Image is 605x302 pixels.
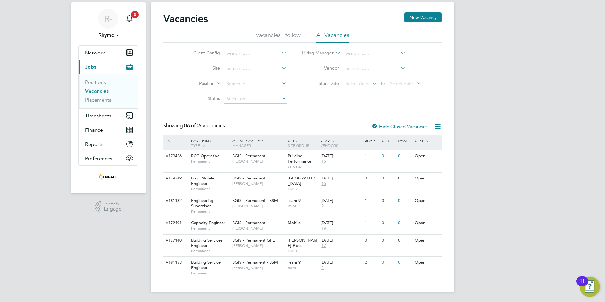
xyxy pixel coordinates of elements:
[85,88,109,94] a: Vacancies
[396,257,413,268] div: 0
[321,260,362,265] div: [DATE]
[191,226,229,231] span: Permanent
[380,150,396,162] div: 0
[78,9,138,39] a: R-Rhymel -
[232,181,284,186] span: [PERSON_NAME]
[396,150,413,162] div: 0
[288,153,311,164] span: Building Performance
[256,31,301,43] li: Vacancies I follow
[321,265,325,271] span: 2
[85,79,106,85] a: Positions
[79,109,138,123] button: Timesheets
[191,220,225,225] span: Capacity Engineer
[184,123,196,129] span: 06 of
[363,195,380,207] div: 1
[191,271,229,276] span: Permanent
[413,195,441,207] div: Open
[579,281,585,289] div: 11
[79,46,138,60] button: Network
[79,74,138,108] div: Jobs
[288,143,309,148] span: Site Group
[78,172,138,182] a: Go to home page
[232,243,284,248] span: [PERSON_NAME]
[164,173,186,184] div: V179349
[286,135,319,151] div: Site /
[321,181,327,186] span: 15
[413,235,441,246] div: Open
[380,257,396,268] div: 0
[191,260,221,270] span: Building Service Engineer
[396,173,413,184] div: 0
[123,9,136,29] a: 2
[321,143,338,148] span: Vendors
[297,50,334,56] label: Hiring Manager
[288,175,316,186] span: [GEOGRAPHIC_DATA]
[224,79,287,88] input: Search for...
[380,173,396,184] div: 0
[164,150,186,162] div: V179426
[224,49,287,58] input: Search for...
[321,176,362,181] div: [DATE]
[321,238,362,243] div: [DATE]
[191,198,213,209] span: Engineering Supervisor
[85,64,96,70] span: Jobs
[396,135,413,146] div: Conf
[232,153,265,159] span: BGIS - Permanent
[413,135,441,146] div: Status
[413,257,441,268] div: Open
[288,204,318,209] span: BSM
[371,123,428,129] label: Hide Closed Vacancies
[71,2,146,193] nav: Main navigation
[346,81,368,86] span: Select date
[85,155,112,161] span: Preferences
[319,135,363,151] div: Start /
[178,80,215,87] label: Position
[232,226,284,231] span: [PERSON_NAME]
[580,277,600,297] button: Open Resource Center, 11 new notifications
[288,260,301,265] span: Team 9
[396,235,413,246] div: 0
[380,195,396,207] div: 0
[224,95,287,104] input: Select one
[164,135,186,146] div: ID
[232,265,284,270] span: [PERSON_NAME]
[78,31,138,39] span: Rhymel -
[321,198,362,204] div: [DATE]
[404,12,442,22] button: New Vacancy
[186,135,231,151] div: Position /
[363,217,380,229] div: 1
[85,127,103,133] span: Finance
[380,217,396,229] div: 0
[104,206,122,212] span: Engage
[79,60,138,74] button: Jobs
[363,235,380,246] div: 0
[363,135,380,146] div: Reqd
[191,249,229,254] span: Permanent
[413,173,441,184] div: Open
[191,186,229,192] span: Permanent
[104,201,122,206] span: Powered by
[232,143,251,148] span: Manager
[191,175,214,186] span: Foot Mobile Engineer
[363,150,380,162] div: 1
[302,80,339,86] label: Start Date
[164,257,186,268] div: V181133
[85,50,105,56] span: Network
[232,175,265,181] span: BGIS - Permanent
[191,153,220,159] span: RCC Operative
[321,226,327,231] span: 19
[380,235,396,246] div: 0
[288,265,318,270] span: BSM
[184,50,220,56] label: Client Config
[321,220,362,226] div: [DATE]
[105,15,112,23] span: R-
[164,235,186,246] div: V177140
[288,220,301,225] span: Mobile
[164,217,186,229] div: V172491
[343,64,406,73] input: Search for...
[85,97,111,103] a: Placements
[288,186,318,192] span: FMS2
[85,141,103,147] span: Reports
[231,135,286,151] div: Client Config /
[232,220,265,225] span: BGIS - Permanent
